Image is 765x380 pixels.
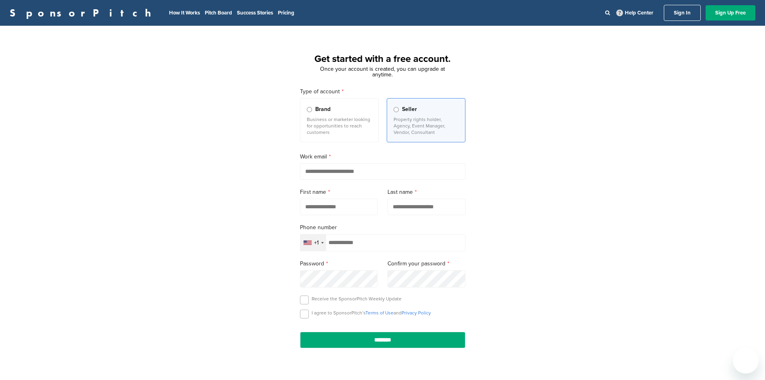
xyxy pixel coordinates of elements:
[300,234,326,251] div: Selected country
[307,116,372,136] p: Business or marketer looking for opportunities to reach customers
[300,259,378,268] label: Password
[169,10,200,16] a: How It Works
[320,66,445,78] span: Once your account is created, you can upgrade at anytime.
[278,10,294,16] a: Pricing
[300,87,465,96] label: Type of account
[394,116,459,136] p: Property rights holder, Agency, Event Manager, Vendor, Consultant
[402,310,431,316] a: Privacy Policy
[315,105,330,114] span: Brand
[312,310,431,316] p: I agree to SponsorPitch’s and
[314,240,319,246] div: +1
[394,107,399,112] input: Seller Property rights holder, Agency, Event Manager, Vendor, Consultant
[300,152,465,161] label: Work email
[290,52,475,66] h1: Get started with a free account.
[205,10,232,16] a: Pitch Board
[615,8,655,18] a: Help Center
[706,5,755,21] a: Sign Up Free
[365,310,394,316] a: Terms of Use
[10,8,156,18] a: SponsorPitch
[402,105,417,114] span: Seller
[300,188,378,197] label: First name
[388,259,465,268] label: Confirm your password
[388,188,465,197] label: Last name
[733,348,759,374] iframe: Button to launch messaging window
[307,107,312,112] input: Brand Business or marketer looking for opportunities to reach customers
[237,10,273,16] a: Success Stories
[312,296,402,302] p: Receive the SponsorPitch Weekly Update
[664,5,701,21] a: Sign In
[300,223,465,232] label: Phone number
